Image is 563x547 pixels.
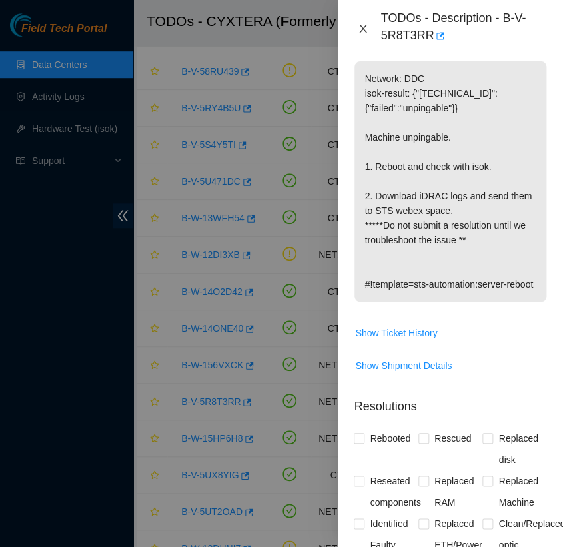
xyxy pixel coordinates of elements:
div: TODOs - Description - B-V-5R8T3RR [380,11,547,47]
span: Replaced RAM [429,470,483,513]
span: Replaced Machine [493,470,547,513]
span: Rescued [429,428,476,449]
p: Network: DDC isok-result: {"[TECHNICAL_ID]":{"failed":"unpingable"}} Machine unpingable. 1. Reboo... [354,61,546,302]
span: Show Ticket History [355,326,437,340]
span: Replaced disk [493,428,547,470]
span: Reseated components [364,470,426,513]
span: Show Shipment Details [355,358,452,373]
span: Rebooted [364,428,416,449]
button: Show Ticket History [354,322,438,344]
button: Show Shipment Details [354,355,452,376]
p: Resolutions [354,387,547,416]
button: Close [354,23,372,35]
span: close [358,23,368,34]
